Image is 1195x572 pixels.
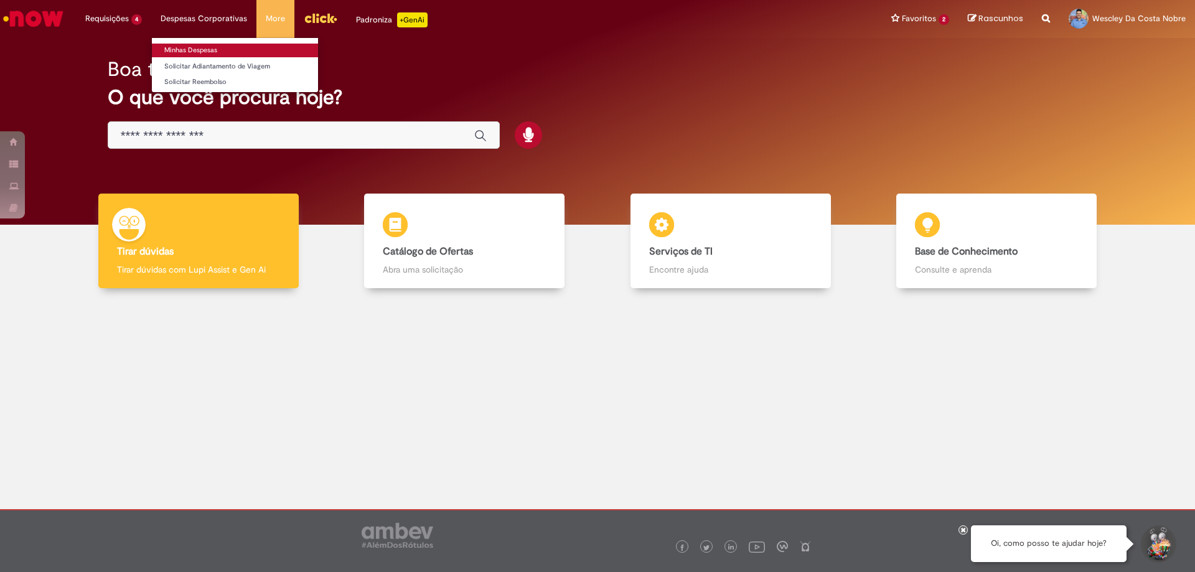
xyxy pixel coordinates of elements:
img: click_logo_yellow_360x200.png [304,9,337,27]
a: Solicitar Adiantamento de Viagem [152,60,318,73]
span: Requisições [85,12,129,25]
p: Consulte e aprenda [915,263,1078,276]
img: ServiceNow [1,6,65,31]
ul: Despesas Corporativas [151,37,319,93]
b: Base de Conhecimento [915,245,1018,258]
a: Solicitar Reembolso [152,75,318,89]
img: logo_footer_linkedin.png [728,544,734,551]
span: More [266,12,285,25]
span: Favoritos [902,12,936,25]
a: Catálogo de Ofertas Abra uma solicitação [332,194,598,289]
p: Abra uma solicitação [383,263,546,276]
a: Base de Conhecimento Consulte e aprenda [864,194,1130,289]
div: Oi, como posso te ajudar hoje? [971,525,1127,562]
img: logo_footer_facebook.png [679,545,685,551]
a: Tirar dúvidas Tirar dúvidas com Lupi Assist e Gen Ai [65,194,332,289]
a: Minhas Despesas [152,44,318,57]
a: Serviços de TI Encontre ajuda [597,194,864,289]
p: Tirar dúvidas com Lupi Assist e Gen Ai [117,263,280,276]
div: Padroniza [356,12,428,27]
button: Iniciar Conversa de Suporte [1139,525,1176,563]
p: Encontre ajuda [649,263,812,276]
p: +GenAi [397,12,428,27]
img: logo_footer_twitter.png [703,545,710,551]
span: Wescley Da Costa Nobre [1092,13,1186,24]
img: logo_footer_naosei.png [800,541,811,552]
h2: O que você procura hoje? [108,87,1088,108]
img: logo_footer_workplace.png [777,541,788,552]
img: logo_footer_youtube.png [749,538,765,555]
b: Tirar dúvidas [117,245,174,258]
b: Serviços de TI [649,245,713,258]
span: 2 [939,14,949,25]
span: Despesas Corporativas [161,12,247,25]
h2: Boa tarde, Wescley [108,59,279,80]
b: Catálogo de Ofertas [383,245,473,258]
img: logo_footer_ambev_rotulo_gray.png [362,523,433,548]
a: Rascunhos [968,13,1023,25]
span: 4 [131,14,142,25]
span: Rascunhos [978,12,1023,24]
